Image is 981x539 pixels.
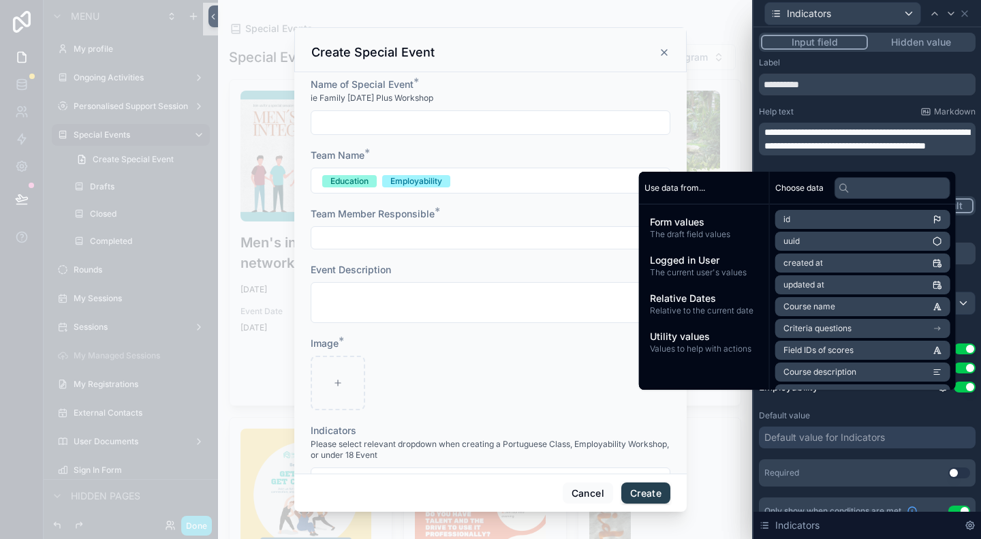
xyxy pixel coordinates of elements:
label: Help text [759,106,794,117]
div: scrollable content [759,123,976,155]
span: Only show when conditions are met [764,506,901,517]
button: Create [621,482,670,504]
button: Select Button [311,168,670,194]
button: Cancel [563,482,613,504]
span: Form values [650,215,758,229]
span: ie Family [DATE] Plus Workshop [311,93,433,104]
a: Markdown [920,106,976,117]
span: Image [311,337,339,349]
button: Select Button [311,226,670,249]
div: scrollable content [639,204,769,365]
span: Markdown [934,106,976,117]
span: Team Name [311,149,364,161]
button: Indicators [764,2,921,25]
span: Team Member Responsible [311,208,435,219]
button: Input field [761,35,868,50]
span: Logged in User [650,253,758,267]
div: Default value for Indicators [764,431,885,444]
button: Hidden value [868,35,974,50]
label: Label [759,57,780,68]
button: Select Button [311,467,670,493]
h3: Create Special Event [311,44,435,61]
span: Relative Dates [650,292,758,305]
span: Relative to the current date [650,305,758,316]
div: Employability [390,175,442,187]
span: Utility values [650,330,758,343]
span: The current user's values [650,267,758,278]
span: Choose data [775,183,824,194]
span: Indicators [311,425,356,436]
span: Name of Special Event [311,78,414,90]
div: Education [330,175,369,187]
span: Indicators [775,519,820,532]
div: Required [764,467,799,478]
span: Values to help with actions [650,343,758,354]
button: Unselect EDUCATION [322,174,377,187]
span: Event Description [311,264,391,275]
span: Use data from... [644,183,705,194]
span: The draft field values [650,229,758,240]
span: Please select relevant dropdown when creating a Portuguese Class, Employability Workshop, or unde... [311,439,670,461]
label: Default value [759,410,810,421]
span: Indicators [787,7,831,20]
button: Unselect EMPLOYABILITY [382,174,450,187]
